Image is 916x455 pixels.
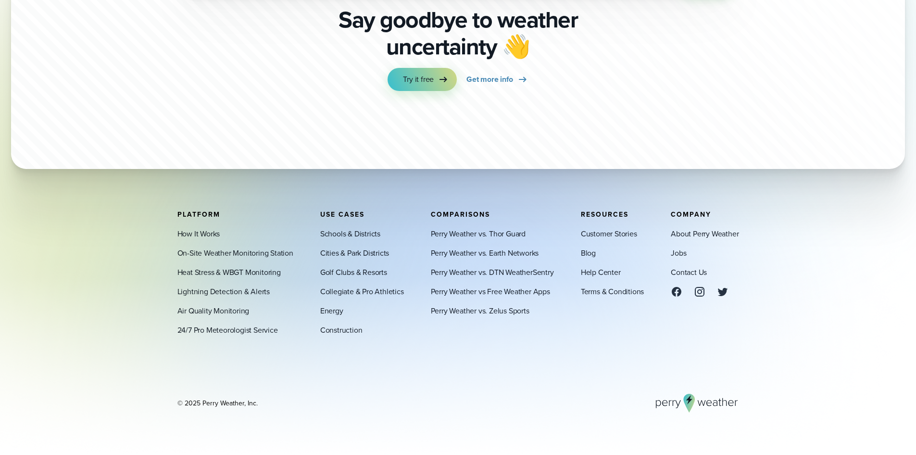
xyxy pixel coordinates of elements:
a: Energy [320,305,343,316]
p: Say goodbye to weather uncertainty 👋 [335,6,581,60]
span: Platform [177,209,220,219]
a: Perry Weather vs. Thor Guard [431,228,526,239]
a: Air Quality Monitoring [177,305,250,316]
a: Perry Weather vs. DTN WeatherSentry [431,266,554,278]
a: Customer Stories [581,228,637,239]
a: Perry Weather vs. Earth Networks [431,247,539,259]
a: Jobs [671,247,686,259]
div: © 2025 Perry Weather, Inc. [177,398,258,408]
span: Use Cases [320,209,364,219]
a: Cities & Park Districts [320,247,389,259]
a: Try it free [388,68,457,91]
a: 24/7 Pro Meteorologist Service [177,324,278,336]
a: Schools & Districts [320,228,380,239]
a: Get more info [466,68,528,91]
a: Lightning Detection & Alerts [177,286,270,297]
a: Collegiate & Pro Athletics [320,286,404,297]
a: Blog [581,247,596,259]
span: Try it free [403,74,434,85]
a: How It Works [177,228,220,239]
a: On-Site Weather Monitoring Station [177,247,293,259]
span: Comparisons [431,209,490,219]
a: Perry Weather vs. Zelus Sports [431,305,529,316]
a: Perry Weather vs Free Weather Apps [431,286,550,297]
a: Help Center [581,266,621,278]
span: Resources [581,209,628,219]
span: Get more info [466,74,513,85]
a: Construction [320,324,363,336]
span: Company [671,209,711,219]
a: Contact Us [671,266,707,278]
a: Heat Stress & WBGT Monitoring [177,266,281,278]
a: About Perry Weather [671,228,739,239]
a: Terms & Conditions [581,286,644,297]
a: Golf Clubs & Resorts [320,266,387,278]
